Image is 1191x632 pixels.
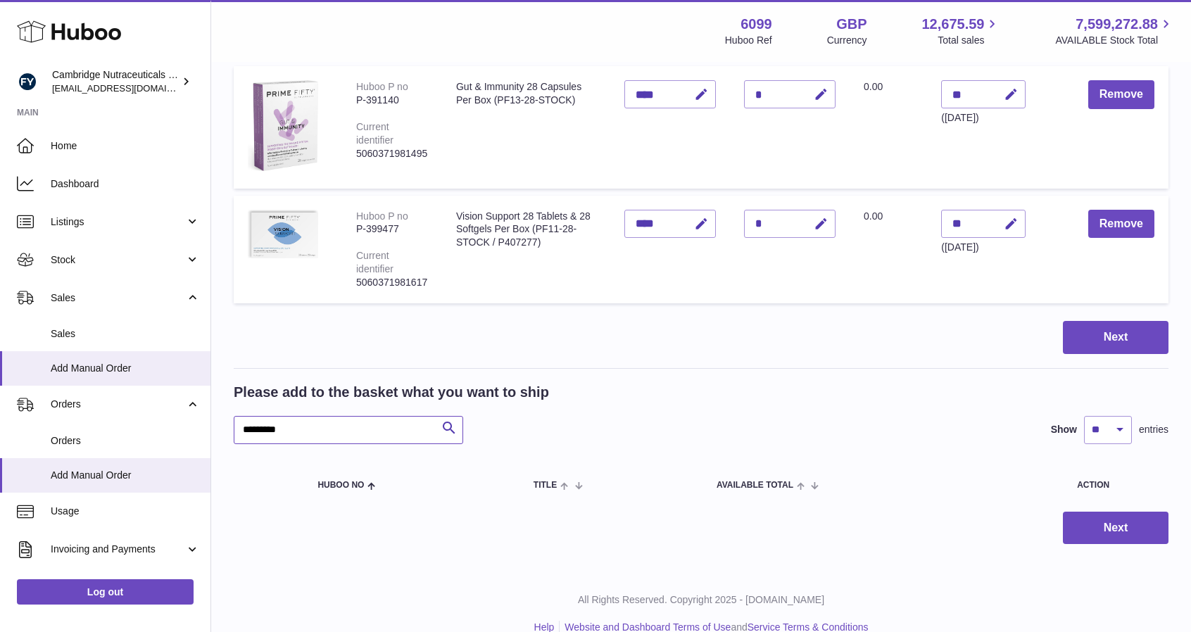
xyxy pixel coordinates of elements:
[836,15,867,34] strong: GBP
[356,147,428,160] div: 5060371981495
[442,66,610,188] td: Gut & Immunity 28 Capsules Per Box (PF13-28-STOCK)
[248,210,318,258] img: Vision Support 28 Tablets & 28 Softgels Per Box (PF11-28-STOCK / P407277)
[717,481,793,490] span: AVAILABLE Total
[356,94,428,107] div: P-391140
[51,469,200,482] span: Add Manual Order
[222,593,1180,607] p: All Rights Reserved. Copyright 2025 - [DOMAIN_NAME]
[921,15,1000,47] a: 12,675.59 Total sales
[1051,423,1077,436] label: Show
[51,362,200,375] span: Add Manual Order
[941,111,1026,125] div: ([DATE])
[827,34,867,47] div: Currency
[51,291,185,305] span: Sales
[51,327,200,341] span: Sales
[1063,512,1168,545] button: Next
[1076,15,1158,34] span: 7,599,272.88
[51,543,185,556] span: Invoicing and Payments
[17,71,38,92] img: huboo@camnutra.com
[1088,80,1154,109] button: Remove
[864,210,883,222] span: 0.00
[1063,321,1168,354] button: Next
[1018,465,1168,505] th: Action
[51,177,200,191] span: Dashboard
[1055,34,1174,47] span: AVAILABLE Stock Total
[51,215,185,229] span: Listings
[356,210,408,222] div: Huboo P no
[51,139,200,153] span: Home
[864,81,883,92] span: 0.00
[1055,15,1174,47] a: 7,599,272.88 AVAILABLE Stock Total
[442,196,610,303] td: Vision Support 28 Tablets & 28 Softgels Per Box (PF11-28-STOCK / P407277)
[248,80,318,170] img: Gut & Immunity 28 Capsules Per Box (PF13-28-STOCK)
[317,481,364,490] span: Huboo no
[17,579,194,605] a: Log out
[51,505,200,518] span: Usage
[725,34,772,47] div: Huboo Ref
[51,253,185,267] span: Stock
[741,15,772,34] strong: 6099
[534,481,557,490] span: Title
[921,15,984,34] span: 12,675.59
[51,434,200,448] span: Orders
[234,383,549,402] h2: Please add to the basket what you want to ship
[356,276,428,289] div: 5060371981617
[356,250,393,274] div: Current identifier
[1088,210,1154,239] button: Remove
[938,34,1000,47] span: Total sales
[356,81,408,92] div: Huboo P no
[51,398,185,411] span: Orders
[52,82,207,94] span: [EMAIL_ADDRESS][DOMAIN_NAME]
[356,222,428,236] div: P-399477
[941,241,1026,254] div: ([DATE])
[52,68,179,95] div: Cambridge Nutraceuticals Ltd
[356,121,393,146] div: Current identifier
[1139,423,1168,436] span: entries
